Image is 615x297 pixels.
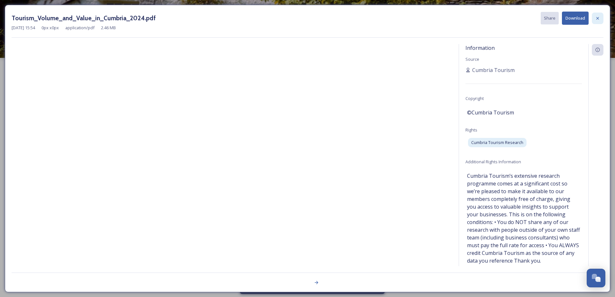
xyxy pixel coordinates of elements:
span: Cumbria Tourism [472,66,515,74]
span: Copyright [465,95,484,101]
span: Additional Rights Information [465,159,521,165]
span: [DATE] 15:54 [12,25,35,31]
span: Source [465,56,479,62]
span: 2.46 MB [101,25,116,31]
span: ©Cumbria Tourism [467,109,514,116]
button: Share [541,12,559,24]
span: Cumbria Tourism Research [471,139,523,146]
span: application/pdf [65,25,95,31]
span: Information [465,44,495,51]
span: Rights [465,127,477,133]
h3: Tourism_Volume_and_Value_in_Cumbria_2024.pdf [12,14,156,23]
button: Download [562,12,589,25]
span: Cumbria Tourism’s extensive research programme comes at a significant cost so we’re pleased to ma... [467,172,580,265]
span: 0 px x 0 px [41,25,59,31]
button: Open Chat [587,269,605,287]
